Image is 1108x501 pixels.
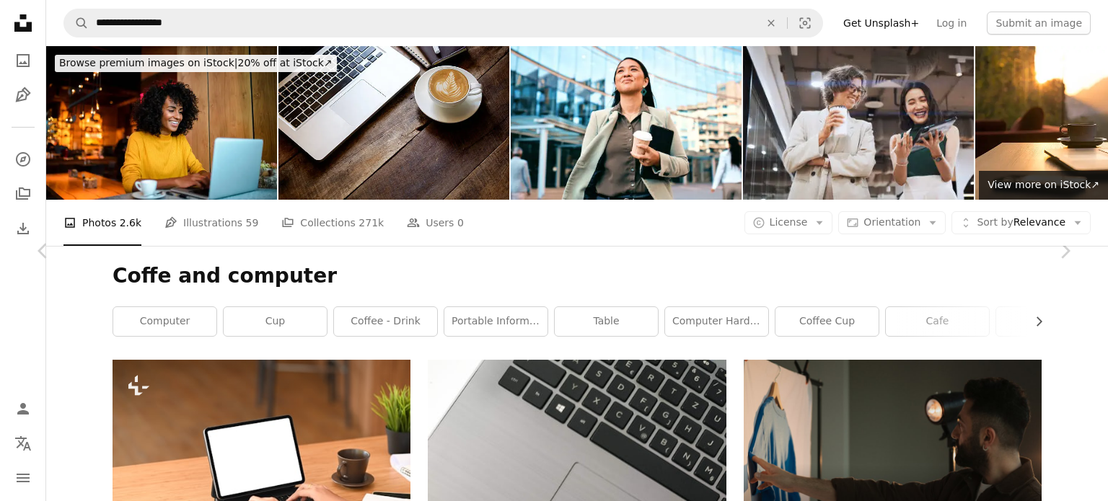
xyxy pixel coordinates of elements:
a: coffee cup [775,307,879,336]
a: Illustrations [9,81,38,110]
a: computer [113,307,216,336]
a: Explore [9,145,38,174]
span: 20% off at iStock ↗ [59,57,333,68]
button: Submit an image [987,12,1091,35]
a: table [555,307,658,336]
span: 59 [246,215,259,231]
a: Log in / Sign up [9,394,38,423]
a: cafe [886,307,989,336]
a: coffee - drink [334,307,437,336]
img: Confident Businesswoman Walking with Coffee Outside Modern Office Building [511,46,742,200]
button: Sort byRelevance [951,211,1091,234]
img: White female manager, Asian business woman walk and talk using digital tablet in corporate office... [743,46,974,200]
form: Find visuals sitewide [63,9,823,37]
span: Orientation [863,216,920,228]
span: License [770,216,808,228]
a: Illustrations 59 [164,200,258,246]
a: Next [1021,182,1108,320]
a: portable information device [444,307,548,336]
span: Relevance [977,216,1065,230]
button: Clear [755,9,787,37]
button: Visual search [788,9,822,37]
button: Search Unsplash [64,9,89,37]
a: cup [224,307,327,336]
a: View more on iStock↗ [979,171,1108,200]
button: Orientation [838,211,946,234]
h1: Coffe and computer [113,263,1042,289]
a: Get Unsplash+ [835,12,928,35]
span: View more on iStock ↗ [988,179,1099,190]
span: Browse premium images on iStock | [59,57,237,68]
a: Collections 271k [281,200,384,246]
a: Cropped shot a woman using black tablet with white screen on wooden table. [113,452,410,465]
img: cup of latte art coffee and Laptop on wood table. [278,46,509,200]
a: Photos [9,46,38,75]
a: Collections [9,179,38,208]
span: Sort by [977,216,1013,228]
button: scroll list to the right [1026,307,1042,336]
button: License [744,211,833,234]
a: Users 0 [407,200,464,246]
span: 0 [457,215,464,231]
span: 271k [359,215,384,231]
button: Menu [9,464,38,492]
a: Browse premium images on iStock|20% off at iStock↗ [46,46,346,81]
button: Language [9,429,38,458]
a: office [996,307,1099,336]
img: Smiling woman using laptop at the bar. [46,46,277,200]
a: Log in [928,12,975,35]
a: computer hardware [665,307,768,336]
